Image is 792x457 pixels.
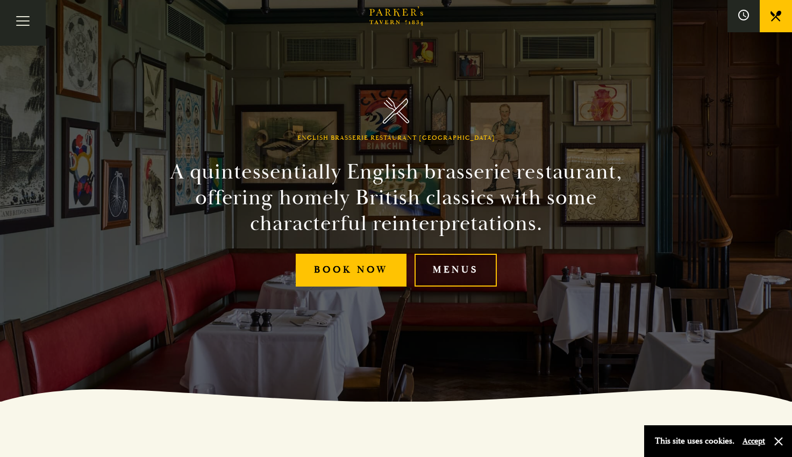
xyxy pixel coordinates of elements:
a: Menus [415,254,497,287]
button: Close and accept [773,436,784,447]
img: Parker's Tavern Brasserie Cambridge [383,97,409,124]
h1: English Brasserie Restaurant [GEOGRAPHIC_DATA] [297,134,495,142]
button: Accept [743,436,765,446]
p: This site uses cookies. [655,433,734,449]
h2: A quintessentially English brasserie restaurant, offering homely British classics with some chara... [151,159,641,237]
a: Book Now [296,254,406,287]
